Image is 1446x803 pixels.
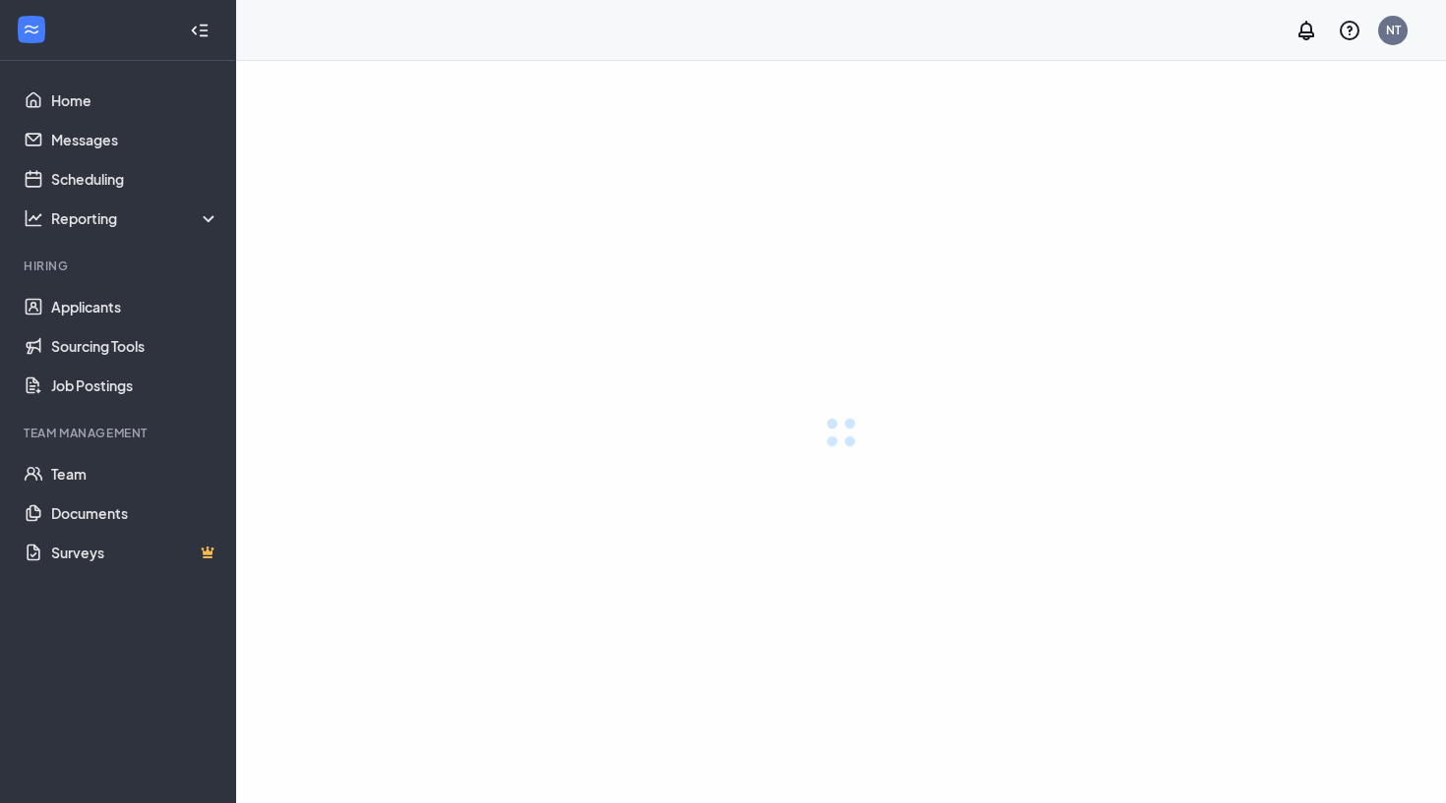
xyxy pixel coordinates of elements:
div: NT [1386,22,1401,38]
div: Team Management [24,425,215,441]
div: Reporting [51,208,220,228]
a: SurveysCrown [51,533,219,572]
svg: Analysis [24,208,43,228]
a: Scheduling [51,159,219,199]
a: Applicants [51,287,219,326]
a: Sourcing Tools [51,326,219,366]
a: Team [51,454,219,493]
div: Hiring [24,258,215,274]
a: Job Postings [51,366,219,405]
a: Messages [51,120,219,159]
svg: Collapse [190,21,210,40]
svg: WorkstreamLogo [22,20,41,39]
a: Home [51,81,219,120]
svg: Notifications [1295,19,1318,42]
a: Documents [51,493,219,533]
svg: QuestionInfo [1338,19,1361,42]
